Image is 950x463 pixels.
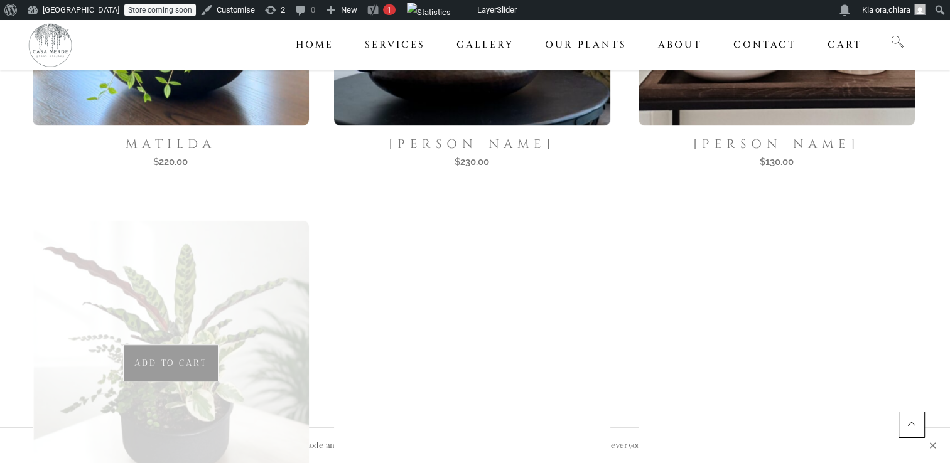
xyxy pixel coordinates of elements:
[455,156,460,168] span: $
[642,20,718,70] a: About
[296,38,333,51] span: Home
[387,5,391,14] span: 1
[760,156,765,168] span: $
[153,156,188,168] bdi: 220.00
[545,38,627,51] span: Our Plants
[349,20,441,70] a: Services
[124,4,196,16] a: Store coming soon
[280,20,349,70] a: Home
[456,38,514,51] span: Gallery
[888,5,910,14] span: chiara
[441,20,529,70] a: Gallery
[33,135,309,154] h6: MATILDA
[407,3,451,23] img: Views over 48 hours. Click for more Jetpack Stats.
[658,38,702,51] span: About
[365,38,425,51] span: Services
[123,344,219,381] a: Add to cart: “FEDERICA”
[153,156,159,168] span: $
[812,20,878,70] a: Cart
[529,20,642,70] a: Our Plants
[828,38,862,51] span: Cart
[718,20,812,70] a: Contact
[639,135,915,154] h6: [PERSON_NAME]
[760,156,794,168] bdi: 130.00
[733,38,796,51] span: Contact
[334,135,610,154] h6: [PERSON_NAME]
[455,156,489,168] bdi: 230.00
